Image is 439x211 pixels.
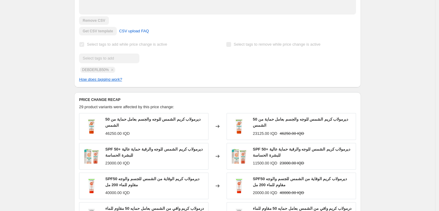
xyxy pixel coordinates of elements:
span: 50 ديرمولاب كريم الشمس للوجه والجسم بعامل حماية من الشمس [253,117,348,128]
img: Packshots_95_80x.png [230,147,248,165]
span: 29 product variants were affected by this price change: [79,105,174,109]
div: 23125.00 IQD [253,131,277,137]
span: CSV upload FAQ [119,28,149,34]
strike: 23000.00 IQD [280,160,304,166]
div: 20000.00 IQD [253,190,277,196]
img: Packshots_95_80x.png [82,147,100,165]
img: Packshots_87_80x.png [230,177,248,195]
div: 23000.00 IQD [105,160,130,166]
img: Packshots_86_80x.png [82,117,100,135]
a: CSV upload FAQ [116,26,153,36]
img: Packshots_86_80x.png [230,117,248,135]
div: 40000.00 IQD [105,190,130,196]
span: SPF 50+ ديرمولاب كريم الشمس للوجه والرقبة حماية عالية للبشرة الحساسة [105,147,203,157]
div: 46250.00 IQD [105,131,130,137]
span: SPF50 ديرمولاب كريم الوقاية من الشمس للجسم والوجه مقاوم للماء 200 مل [253,177,347,187]
input: Select tags to add [79,54,139,63]
span: SPF50 ديرمولاب كريم الوقاية من الشمس للجسم والوجه مقاوم للماء 200 مل [105,177,199,187]
img: Packshots_87_80x.png [82,177,100,195]
span: Select tags to remove while price change is active [234,42,321,47]
span: SPF 50+ ديرمولاب كريم الشمس للوجه والرقبة حماية عالية للبشرة الحساسة [253,147,350,157]
h6: PRICE CHANGE RECAP [79,97,356,102]
a: How does tagging work? [79,77,122,82]
strike: 46250.00 IQD [280,131,304,137]
span: 50 ديرمولاب كريم الشمس للوجه والجسم بعامل حماية من الشمس [105,117,201,128]
strike: 40000.00 IQD [280,190,304,196]
span: Select tags to add while price change is active [87,42,167,47]
div: 11500.00 IQD [253,160,277,166]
